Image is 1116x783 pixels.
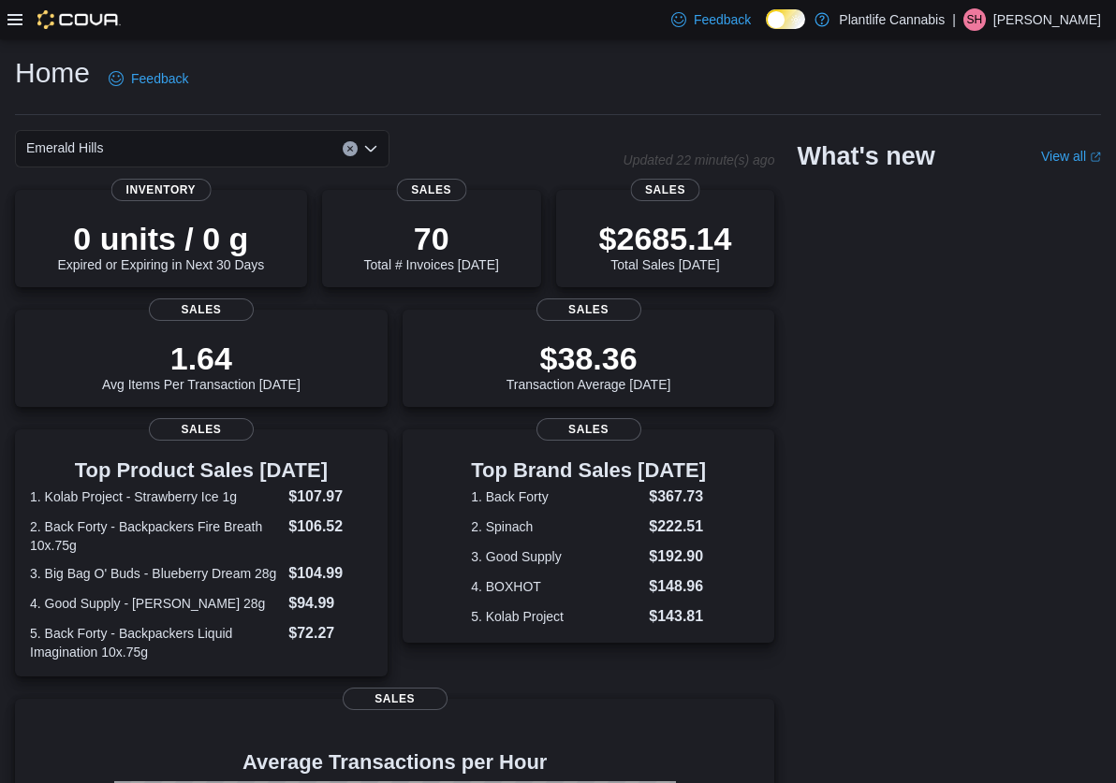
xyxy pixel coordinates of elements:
[37,10,121,29] img: Cova
[396,179,466,201] span: Sales
[1090,152,1101,163] svg: External link
[694,10,751,29] span: Feedback
[57,220,264,272] div: Expired or Expiring in Next 30 Days
[363,220,498,272] div: Total # Invoices [DATE]
[649,486,706,508] dd: $367.73
[967,8,983,31] span: SH
[288,486,372,508] dd: $107.97
[131,69,188,88] span: Feedback
[471,459,706,482] h3: Top Brand Sales [DATE]
[30,564,281,583] dt: 3. Big Bag O' Buds - Blueberry Dream 28g
[149,418,254,441] span: Sales
[288,622,372,645] dd: $72.27
[26,137,103,159] span: Emerald Hills
[952,8,956,31] p: |
[649,605,706,628] dd: $143.81
[797,141,934,171] h2: What's new
[343,141,358,156] button: Clear input
[30,459,373,482] h3: Top Product Sales [DATE]
[471,607,641,626] dt: 5. Kolab Project
[649,515,706,538] dd: $222.51
[507,340,671,392] div: Transaction Average [DATE]
[102,340,301,377] p: 1.64
[471,547,641,566] dt: 3. Good Supply
[471,487,641,506] dt: 1. Back Forty
[471,577,641,596] dt: 4. BOXHOT
[149,298,254,321] span: Sales
[630,179,700,201] span: Sales
[288,592,372,615] dd: $94.99
[536,418,641,441] span: Sales
[624,152,775,167] p: Updated 22 minute(s) ago
[766,29,767,30] span: Dark Mode
[288,515,372,538] dd: $106.52
[111,179,212,201] span: Inventory
[1041,149,1101,164] a: View allExternal link
[766,9,805,29] input: Dark Mode
[30,751,759,774] h4: Average Transactions per Hour
[649,545,706,568] dd: $192.90
[963,8,986,31] div: Sarah Haight
[57,220,264,257] p: 0 units / 0 g
[839,8,945,31] p: Plantlife Cannabis
[102,340,301,392] div: Avg Items Per Transaction [DATE]
[649,575,706,598] dd: $148.96
[507,340,671,377] p: $38.36
[363,141,378,156] button: Open list of options
[101,60,196,97] a: Feedback
[30,624,281,661] dt: 5. Back Forty - Backpackers Liquid Imagination 10x.75g
[30,594,281,613] dt: 4. Good Supply - [PERSON_NAME] 28g
[288,562,372,585] dd: $104.99
[15,54,90,92] h1: Home
[993,8,1101,31] p: [PERSON_NAME]
[536,298,641,321] span: Sales
[30,487,281,506] dt: 1. Kolab Project - Strawberry Ice 1g
[30,517,281,555] dt: 2. Back Forty - Backpackers Fire Breath 10x.75g
[664,1,758,38] a: Feedback
[363,220,498,257] p: 70
[599,220,732,257] p: $2685.14
[343,688,448,710] span: Sales
[599,220,732,272] div: Total Sales [DATE]
[471,517,641,536] dt: 2. Spinach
